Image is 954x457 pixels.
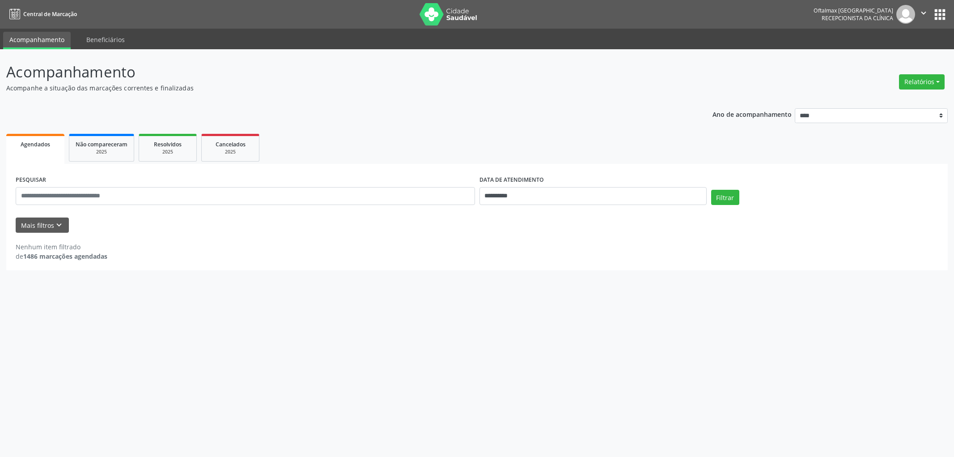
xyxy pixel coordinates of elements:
[16,218,69,233] button: Mais filtroskeyboard_arrow_down
[16,173,46,187] label: PESQUISAR
[23,252,107,261] strong: 1486 marcações agendadas
[54,220,64,230] i: keyboard_arrow_down
[915,5,932,24] button: 
[76,149,127,155] div: 2025
[3,32,71,49] a: Acompanhamento
[16,242,107,252] div: Nenhum item filtrado
[711,190,739,205] button: Filtrar
[216,141,246,148] span: Cancelados
[822,14,893,22] span: Recepcionista da clínica
[919,8,929,18] i: 
[6,83,666,93] p: Acompanhe a situação das marcações correntes e finalizadas
[479,173,544,187] label: DATA DE ATENDIMENTO
[80,32,131,47] a: Beneficiários
[896,5,915,24] img: img
[932,7,948,22] button: apps
[6,61,666,83] p: Acompanhamento
[23,10,77,18] span: Central de Marcação
[208,149,253,155] div: 2025
[712,108,792,120] p: Ano de acompanhamento
[899,74,945,90] button: Relatórios
[6,7,77,21] a: Central de Marcação
[21,141,50,148] span: Agendados
[145,149,190,155] div: 2025
[814,7,893,14] div: Oftalmax [GEOGRAPHIC_DATA]
[76,141,127,148] span: Não compareceram
[16,252,107,261] div: de
[154,141,182,148] span: Resolvidos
